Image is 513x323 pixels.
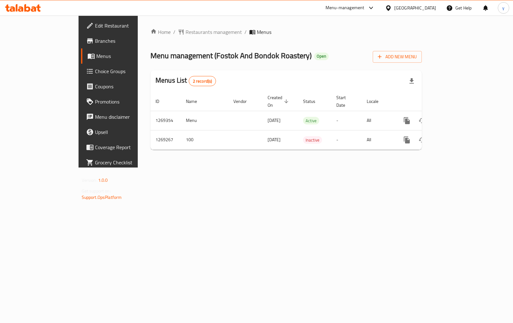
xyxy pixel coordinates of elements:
td: - [331,130,362,149]
a: Choice Groups [81,64,164,79]
span: Start Date [336,94,354,109]
span: Name [186,98,205,105]
td: - [331,111,362,130]
a: Grocery Checklist [81,155,164,170]
span: Menus [96,52,159,60]
a: Coverage Report [81,140,164,155]
span: Active [303,117,319,124]
button: more [399,132,415,148]
div: Export file [404,73,419,89]
th: Actions [394,92,465,111]
span: y [502,4,504,11]
button: Change Status [415,132,430,148]
table: enhanced table [150,92,465,150]
div: Open [314,53,329,60]
span: Grocery Checklist [95,159,159,166]
span: Vendor [233,98,255,105]
a: Upsell [81,124,164,140]
span: Inactive [303,136,322,144]
span: Status [303,98,324,105]
span: Branches [95,37,159,45]
td: All [362,130,394,149]
div: [GEOGRAPHIC_DATA] [394,4,436,11]
span: [DATE] [268,136,281,144]
a: Support.OpsPlatform [82,193,122,201]
a: Coupons [81,79,164,94]
a: Promotions [81,94,164,109]
span: Version: [82,176,97,184]
td: Menu [181,111,228,130]
span: Choice Groups [95,67,159,75]
span: Open [314,54,329,59]
button: Add New Menu [373,51,422,63]
li: / [173,28,175,36]
a: Restaurants management [178,28,242,36]
span: Menu disclaimer [95,113,159,121]
h2: Menus List [155,76,216,86]
div: Total records count [189,76,216,86]
span: Coverage Report [95,143,159,151]
a: Menu disclaimer [81,109,164,124]
nav: breadcrumb [150,28,422,36]
td: 1269354 [150,111,181,130]
a: Menus [81,48,164,64]
span: Upsell [95,128,159,136]
span: ID [155,98,168,105]
span: Get support on: [82,187,111,195]
span: 2 record(s) [189,78,216,84]
span: Coupons [95,83,159,90]
td: 1269267 [150,130,181,149]
span: Promotions [95,98,159,105]
button: more [399,113,415,128]
li: / [244,28,247,36]
span: Add New Menu [378,53,417,61]
a: Edit Restaurant [81,18,164,33]
div: Menu-management [326,4,364,12]
span: [DATE] [268,116,281,124]
a: Branches [81,33,164,48]
button: Change Status [415,113,430,128]
td: 100 [181,130,228,149]
span: Menu management ( Fostok And Bondok Roastery ) [150,48,312,63]
td: All [362,111,394,130]
span: Menus [257,28,271,36]
span: 1.0.0 [98,176,108,184]
span: Locale [367,98,387,105]
span: Created On [268,94,290,109]
span: Restaurants management [186,28,242,36]
span: Edit Restaurant [95,22,159,29]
